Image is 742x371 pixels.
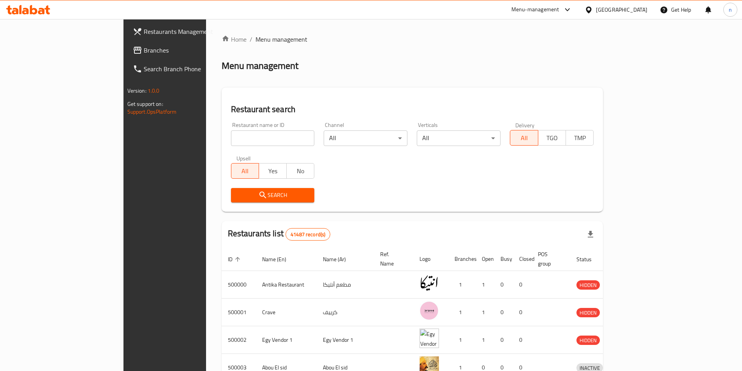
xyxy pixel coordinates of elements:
[286,163,314,179] button: No
[256,299,317,326] td: Crave
[127,41,247,60] a: Branches
[256,326,317,354] td: Egy Vendor 1
[515,122,535,128] label: Delivery
[448,326,476,354] td: 1
[231,188,315,202] button: Search
[323,255,356,264] span: Name (Ar)
[413,247,448,271] th: Logo
[513,299,532,326] td: 0
[259,163,287,179] button: Yes
[538,130,566,146] button: TGO
[324,130,407,146] div: All
[148,86,160,96] span: 1.0.0
[317,299,374,326] td: كرييف
[144,64,241,74] span: Search Branch Phone
[511,5,559,14] div: Menu-management
[419,329,439,348] img: Egy Vendor 1
[127,107,177,117] a: Support.OpsPlatform
[231,130,315,146] input: Search for restaurant name or ID..
[510,130,538,146] button: All
[419,301,439,320] img: Crave
[222,60,298,72] h2: Menu management
[144,46,241,55] span: Branches
[581,225,600,244] div: Export file
[448,271,476,299] td: 1
[513,132,535,144] span: All
[231,104,594,115] h2: Restaurant search
[236,155,251,161] label: Upsell
[494,247,513,271] th: Busy
[576,255,602,264] span: Status
[256,35,307,44] span: Menu management
[262,255,296,264] span: Name (En)
[513,326,532,354] td: 0
[494,271,513,299] td: 0
[513,271,532,299] td: 0
[286,228,330,241] div: Total records count
[228,228,331,241] h2: Restaurants list
[256,271,317,299] td: Antika Restaurant
[476,271,494,299] td: 1
[222,35,603,44] nav: breadcrumb
[250,35,252,44] li: /
[127,60,247,78] a: Search Branch Phone
[576,280,600,290] div: HIDDEN
[494,326,513,354] td: 0
[237,190,308,200] span: Search
[476,299,494,326] td: 1
[417,130,501,146] div: All
[262,165,284,177] span: Yes
[569,132,590,144] span: TMP
[476,247,494,271] th: Open
[476,326,494,354] td: 1
[234,165,256,177] span: All
[566,130,594,146] button: TMP
[290,165,311,177] span: No
[127,86,146,96] span: Version:
[419,273,439,293] img: Antika Restaurant
[127,99,163,109] span: Get support on:
[448,247,476,271] th: Branches
[576,308,600,317] span: HIDDEN
[538,250,561,268] span: POS group
[317,271,374,299] td: مطعم أنتيكا
[576,281,600,290] span: HIDDEN
[228,255,243,264] span: ID
[448,299,476,326] td: 1
[541,132,563,144] span: TGO
[729,5,732,14] span: n
[127,22,247,41] a: Restaurants Management
[494,299,513,326] td: 0
[231,163,259,179] button: All
[317,326,374,354] td: Egy Vendor 1
[144,27,241,36] span: Restaurants Management
[576,336,600,345] span: HIDDEN
[380,250,404,268] span: Ref. Name
[286,231,330,238] span: 41487 record(s)
[596,5,647,14] div: [GEOGRAPHIC_DATA]
[513,247,532,271] th: Closed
